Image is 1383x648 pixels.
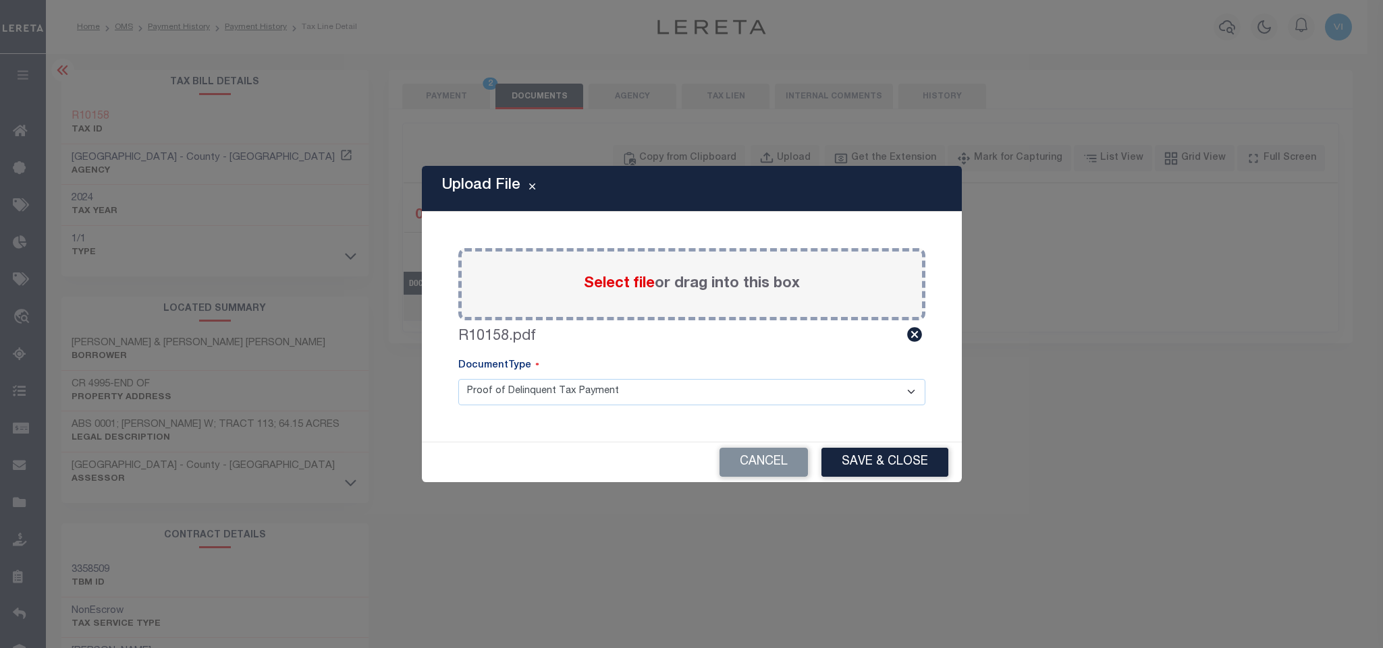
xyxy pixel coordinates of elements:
button: Cancel [720,448,808,477]
h5: Upload File [442,177,520,194]
span: Select file [584,276,655,291]
button: Close [520,181,544,197]
label: R10158.pdf [458,326,536,348]
label: or drag into this box [584,273,800,295]
button: Save & Close [821,448,948,477]
label: DocumentType [458,359,539,374]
